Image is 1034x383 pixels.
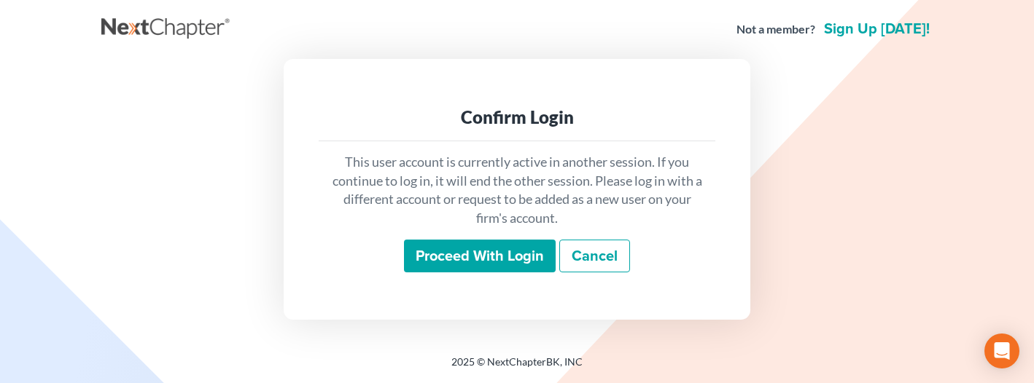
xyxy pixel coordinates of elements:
[736,21,815,38] strong: Not a member?
[330,153,704,228] p: This user account is currently active in another session. If you continue to log in, it will end ...
[559,240,630,273] a: Cancel
[984,333,1019,368] div: Open Intercom Messenger
[821,22,933,36] a: Sign up [DATE]!
[330,106,704,129] div: Confirm Login
[101,355,933,381] div: 2025 © NextChapterBK, INC
[404,240,556,273] input: Proceed with login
